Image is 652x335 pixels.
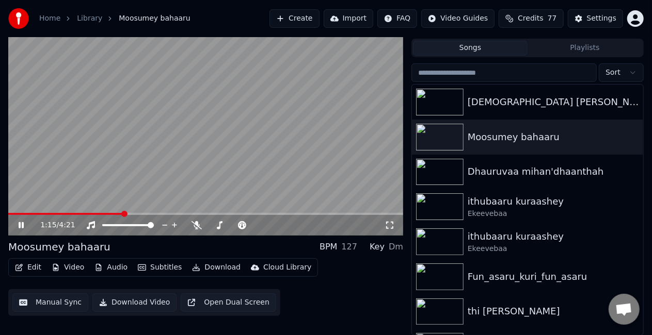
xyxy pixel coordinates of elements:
[421,9,495,28] button: Video Guides
[518,13,543,24] span: Credits
[342,241,358,253] div: 127
[468,164,639,179] div: Dhauruvaa mihan'dhaanthah
[468,244,639,254] div: Ekeevebaa
[12,293,88,312] button: Manual Sync
[548,13,557,24] span: 77
[77,13,102,24] a: Library
[413,41,528,56] button: Songs
[568,9,623,28] button: Settings
[59,220,75,230] span: 4:21
[134,260,186,275] button: Subtitles
[8,240,110,254] div: Moosumey bahaaru
[188,260,245,275] button: Download
[468,270,639,284] div: Fun_asaru_kuri_fun_asaru
[320,241,337,253] div: BPM
[370,241,385,253] div: Key
[40,220,65,230] div: /
[40,220,56,230] span: 1:15
[606,68,621,78] span: Sort
[468,209,639,219] div: Ekeevebaa
[499,9,563,28] button: Credits77
[90,260,132,275] button: Audio
[181,293,276,312] button: Open Dual Screen
[119,13,190,24] span: Moosumey bahaaru
[269,9,320,28] button: Create
[468,95,639,109] div: [DEMOGRAPHIC_DATA] [PERSON_NAME]
[468,304,639,319] div: thi [PERSON_NAME]
[468,229,639,244] div: ithubaaru kuraashey
[587,13,616,24] div: Settings
[92,293,177,312] button: Download Video
[263,262,311,273] div: Cloud Library
[468,194,639,209] div: ithubaaru kuraashey
[11,260,45,275] button: Edit
[8,8,29,29] img: youka
[324,9,373,28] button: Import
[609,294,640,325] div: Open chat
[47,260,88,275] button: Video
[528,41,642,56] button: Playlists
[389,241,403,253] div: Dm
[39,13,190,24] nav: breadcrumb
[468,130,639,144] div: Moosumey bahaaru
[39,13,60,24] a: Home
[377,9,417,28] button: FAQ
